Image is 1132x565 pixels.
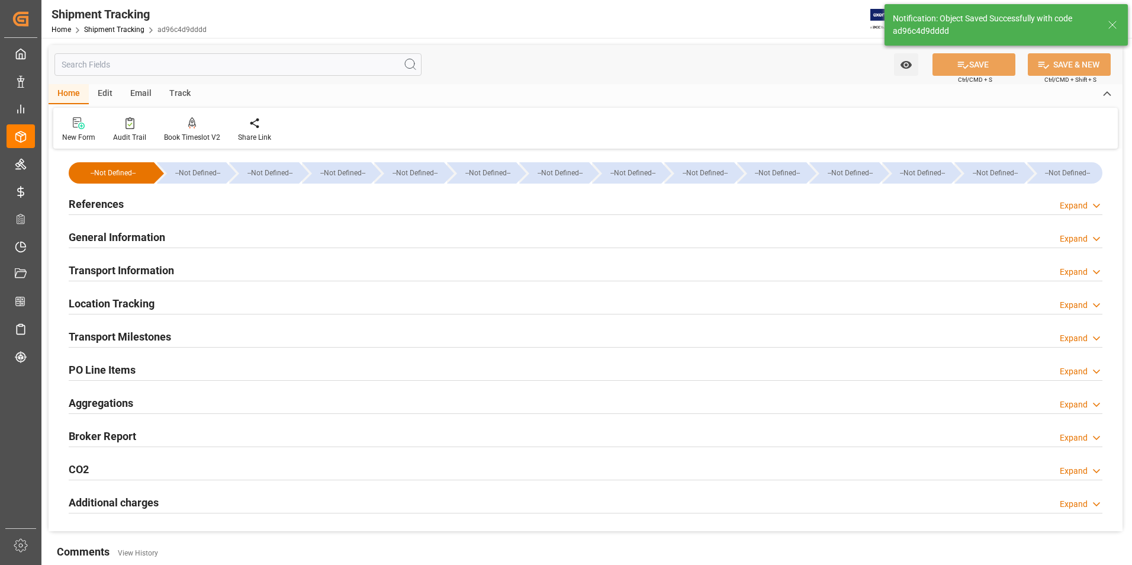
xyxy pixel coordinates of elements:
[664,162,734,184] div: --Not Defined--
[1060,432,1088,444] div: Expand
[229,162,298,184] div: --Not Defined--
[1060,200,1088,212] div: Expand
[447,162,516,184] div: --Not Defined--
[69,395,133,411] h2: Aggregations
[1028,53,1111,76] button: SAVE & NEW
[62,132,95,143] div: New Form
[160,84,200,104] div: Track
[1060,498,1088,511] div: Expand
[69,196,124,212] h2: References
[894,162,951,184] div: --Not Defined--
[459,162,516,184] div: --Not Defined--
[69,262,174,278] h2: Transport Information
[1060,233,1088,245] div: Expand
[169,162,226,184] div: --Not Defined--
[69,495,159,511] h2: Additional charges
[966,162,1024,184] div: --Not Defined--
[314,162,371,184] div: --Not Defined--
[592,162,661,184] div: --Not Defined--
[238,132,271,143] div: Share Link
[958,75,992,84] span: Ctrl/CMD + S
[52,25,71,34] a: Home
[1060,365,1088,378] div: Expand
[894,53,918,76] button: open menu
[302,162,371,184] div: --Not Defined--
[164,132,220,143] div: Book Timeslot V2
[870,9,911,30] img: Exertis%20JAM%20-%20Email%20Logo.jpg_1722504956.jpg
[1027,162,1102,184] div: --Not Defined--
[69,296,155,312] h2: Location Tracking
[69,461,89,477] h2: CO2
[121,84,160,104] div: Email
[118,549,158,557] a: View History
[1044,75,1096,84] span: Ctrl/CMD + Shift + S
[676,162,734,184] div: --Not Defined--
[1060,399,1088,411] div: Expand
[954,162,1024,184] div: --Not Defined--
[113,132,146,143] div: Audit Trail
[1060,465,1088,477] div: Expand
[374,162,443,184] div: --Not Defined--
[69,229,165,245] h2: General Information
[882,162,951,184] div: --Not Defined--
[1060,266,1088,278] div: Expand
[69,162,154,184] div: --Not Defined--
[84,25,144,34] a: Shipment Tracking
[157,162,226,184] div: --Not Defined--
[49,84,89,104] div: Home
[241,162,298,184] div: --Not Defined--
[1039,162,1096,184] div: --Not Defined--
[69,329,171,345] h2: Transport Milestones
[81,162,146,184] div: --Not Defined--
[821,162,879,184] div: --Not Defined--
[809,162,879,184] div: --Not Defined--
[1060,332,1088,345] div: Expand
[386,162,443,184] div: --Not Defined--
[749,162,806,184] div: --Not Defined--
[54,53,422,76] input: Search Fields
[932,53,1015,76] button: SAVE
[893,12,1096,37] div: Notification: Object Saved Successfully with code ad96c4d9dddd
[69,428,136,444] h2: Broker Report
[519,162,588,184] div: --Not Defined--
[604,162,661,184] div: --Not Defined--
[52,5,207,23] div: Shipment Tracking
[89,84,121,104] div: Edit
[69,362,136,378] h2: PO Line Items
[1060,299,1088,312] div: Expand
[531,162,588,184] div: --Not Defined--
[57,544,110,560] h2: Comments
[737,162,806,184] div: --Not Defined--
